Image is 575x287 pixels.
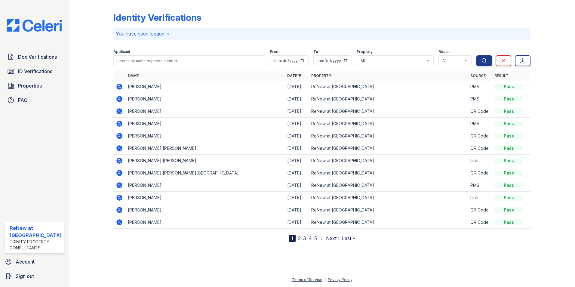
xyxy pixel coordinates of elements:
[285,81,309,93] td: [DATE]
[5,94,64,106] a: FAQ
[468,130,492,142] td: QR Code
[285,204,309,216] td: [DATE]
[285,192,309,204] td: [DATE]
[494,182,523,188] div: Pass
[470,73,486,78] a: Source
[285,130,309,142] td: [DATE]
[125,130,285,142] td: [PERSON_NAME]
[18,97,28,104] span: FAQ
[494,73,509,78] a: Result
[309,167,468,179] td: ReNew at [GEOGRAPHIC_DATA]
[125,105,285,118] td: [PERSON_NAME]
[314,235,317,241] a: 5
[125,142,285,155] td: [PERSON_NAME] [PERSON_NAME]
[298,235,301,241] a: 2
[285,216,309,229] td: [DATE]
[494,121,523,127] div: Pass
[468,192,492,204] td: Link
[113,55,266,66] input: Search by name or phone number
[468,204,492,216] td: QR Code
[309,118,468,130] td: ReNew at [GEOGRAPHIC_DATA]
[494,158,523,164] div: Pass
[468,93,492,105] td: PMS
[494,207,523,213] div: Pass
[287,73,302,78] a: Date ▼
[289,235,296,242] div: 1
[309,93,468,105] td: ReNew at [GEOGRAPHIC_DATA]
[125,204,285,216] td: [PERSON_NAME]
[468,179,492,192] td: PMS
[309,142,468,155] td: ReNew at [GEOGRAPHIC_DATA]
[468,155,492,167] td: Link
[285,179,309,192] td: [DATE]
[18,68,52,75] span: ID Verifications
[125,216,285,229] td: [PERSON_NAME]
[468,81,492,93] td: PMS
[18,53,57,60] span: Doc Verifications
[468,216,492,229] td: QR Code
[494,219,523,225] div: Pass
[285,118,309,130] td: [DATE]
[494,133,523,139] div: Pass
[357,49,373,54] label: Property
[494,145,523,151] div: Pass
[125,192,285,204] td: [PERSON_NAME]
[16,258,35,265] span: Account
[285,167,309,179] td: [DATE]
[125,167,285,179] td: [PERSON_NAME] [PERSON_NAME][GEOGRAPHIC_DATA]
[125,81,285,93] td: [PERSON_NAME]
[342,235,355,241] a: Last »
[5,65,64,77] a: ID Verifications
[313,49,318,54] label: To
[468,167,492,179] td: QR Code
[326,235,340,241] a: Next ›
[292,277,322,282] a: Terms of Service
[5,51,64,63] a: Doc Verifications
[128,73,139,78] a: Name
[125,155,285,167] td: [PERSON_NAME] [PERSON_NAME]
[113,49,130,54] label: Applicant
[309,105,468,118] td: ReNew at [GEOGRAPHIC_DATA]
[309,216,468,229] td: ReNew at [GEOGRAPHIC_DATA]
[285,93,309,105] td: [DATE]
[494,170,523,176] div: Pass
[2,19,66,32] img: CE_Logo_Blue-a8612792a0a2168367f1c8372b55b34899dd931a85d93a1a3d3e32e68fde9ad4.png
[125,179,285,192] td: [PERSON_NAME]
[10,224,62,239] div: ReNew at [GEOGRAPHIC_DATA]
[116,30,528,37] p: You have been logged in
[309,130,468,142] td: ReNew at [GEOGRAPHIC_DATA]
[309,179,468,192] td: ReNew at [GEOGRAPHIC_DATA]
[285,155,309,167] td: [DATE]
[309,192,468,204] td: ReNew at [GEOGRAPHIC_DATA]
[468,142,492,155] td: QR Code
[5,80,64,92] a: Properties
[125,93,285,105] td: [PERSON_NAME]
[2,256,66,268] a: Account
[494,108,523,114] div: Pass
[324,277,326,282] div: |
[113,12,201,23] div: Identity Verifications
[494,84,523,90] div: Pass
[309,235,312,241] a: 4
[125,118,285,130] td: [PERSON_NAME]
[285,105,309,118] td: [DATE]
[438,49,450,54] label: Result
[303,235,306,241] a: 3
[2,270,66,282] a: Sign out
[319,235,324,242] span: …
[309,81,468,93] td: ReNew at [GEOGRAPHIC_DATA]
[285,142,309,155] td: [DATE]
[468,118,492,130] td: PMS
[494,195,523,201] div: Pass
[309,155,468,167] td: ReNew at [GEOGRAPHIC_DATA]
[328,277,352,282] a: Privacy Policy
[494,96,523,102] div: Pass
[16,273,34,280] span: Sign out
[10,239,62,251] div: Trinity Property Consultants
[468,105,492,118] td: QR Code
[18,82,42,89] span: Properties
[311,73,331,78] a: Property
[309,204,468,216] td: ReNew at [GEOGRAPHIC_DATA]
[270,49,279,54] label: From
